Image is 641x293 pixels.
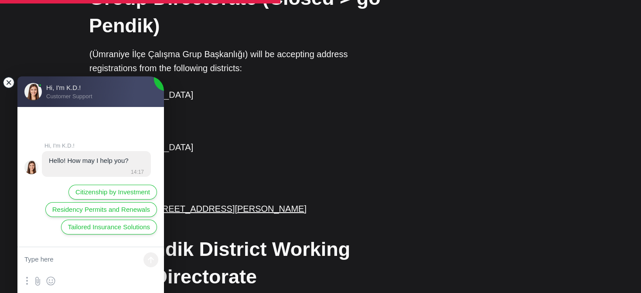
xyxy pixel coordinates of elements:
[102,123,382,136] li: Çekmeköy
[102,88,382,101] li: [GEOGRAPHIC_DATA]
[124,204,307,214] a: Necip [STREET_ADDRESS][PERSON_NAME]
[89,235,381,290] h2: The Pendik District Working Group Directorate
[102,141,382,154] li: [GEOGRAPHIC_DATA]
[42,151,151,177] jdiv: 12.09.25 14:17:31
[102,176,382,189] li: Üsküdar
[52,205,150,214] span: Residency Permits and Renewals
[89,47,382,75] p: (Ümraniye İlçe Çalışma Grup Başkanlığı) will be accepting address registrations from the followin...
[24,160,38,174] jdiv: Hi, I'm K.D.!
[102,106,382,119] li: Beykoz
[49,157,129,164] jdiv: Hello! How may I help you?
[44,142,151,149] jdiv: Hi, I'm K.D.!
[75,187,150,197] span: Citizenship by Investment
[89,202,382,216] p: Address:
[68,222,150,232] span: Tailored Insurance Solutions
[102,158,382,171] li: Ümraniye
[128,169,144,175] jdiv: 14:17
